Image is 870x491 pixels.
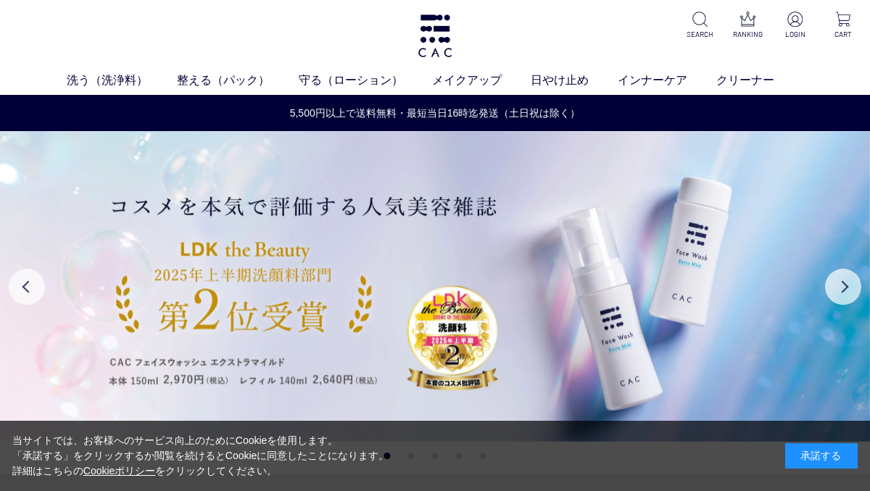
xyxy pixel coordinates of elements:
a: 洗う（洗浄料） [67,72,177,89]
div: 承諾する [785,443,858,469]
a: RANKING [732,12,763,40]
a: 5,500円以上で送料無料・最短当日16時迄発送（土日祝は除く） [1,106,869,121]
a: LOGIN [780,12,811,40]
p: LOGIN [780,29,811,40]
a: CART [828,12,858,40]
p: SEARCH [684,29,715,40]
p: RANKING [732,29,763,40]
a: Cookieポリシー [83,465,156,477]
a: 守る（ローション） [299,72,432,89]
a: クリーナー [716,72,803,89]
a: 日やけ止め [531,72,618,89]
button: Previous [9,269,45,305]
div: 当サイトでは、お客様へのサービス向上のためにCookieを使用します。 「承諾する」をクリックするか閲覧を続けるとCookieに同意したことになります。 詳細はこちらの をクリックしてください。 [12,433,389,479]
a: 整える（パック） [177,72,299,89]
a: インナーケア [618,72,716,89]
a: SEARCH [684,12,715,40]
p: CART [828,29,858,40]
button: Next [825,269,861,305]
img: logo [416,14,454,57]
a: メイクアップ [432,72,531,89]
